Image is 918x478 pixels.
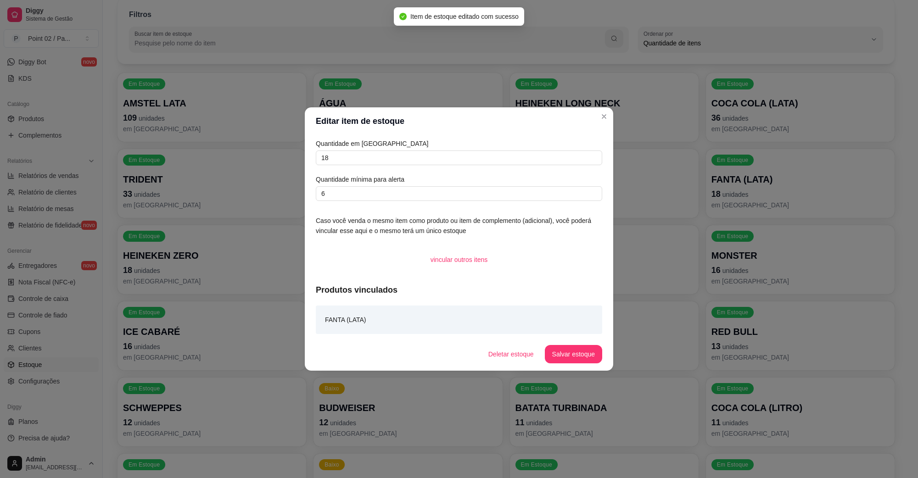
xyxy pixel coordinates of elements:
[597,109,611,124] button: Close
[423,250,495,269] button: vincular outros itens
[399,13,407,20] span: check-circle
[316,216,602,236] article: Caso você venda o mesmo item como produto ou item de complemento (adicional), você poderá vincula...
[316,174,602,184] article: Quantidade mínima para alerta
[410,13,519,20] span: Item de estoque editado com sucesso
[316,283,602,296] article: Produtos vinculados
[305,107,613,135] header: Editar item de estoque
[545,345,602,363] button: Salvar estoque
[481,345,541,363] button: Deletar estoque
[325,315,366,325] article: FANTA (LATA)
[316,139,602,149] article: Quantidade em [GEOGRAPHIC_DATA]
